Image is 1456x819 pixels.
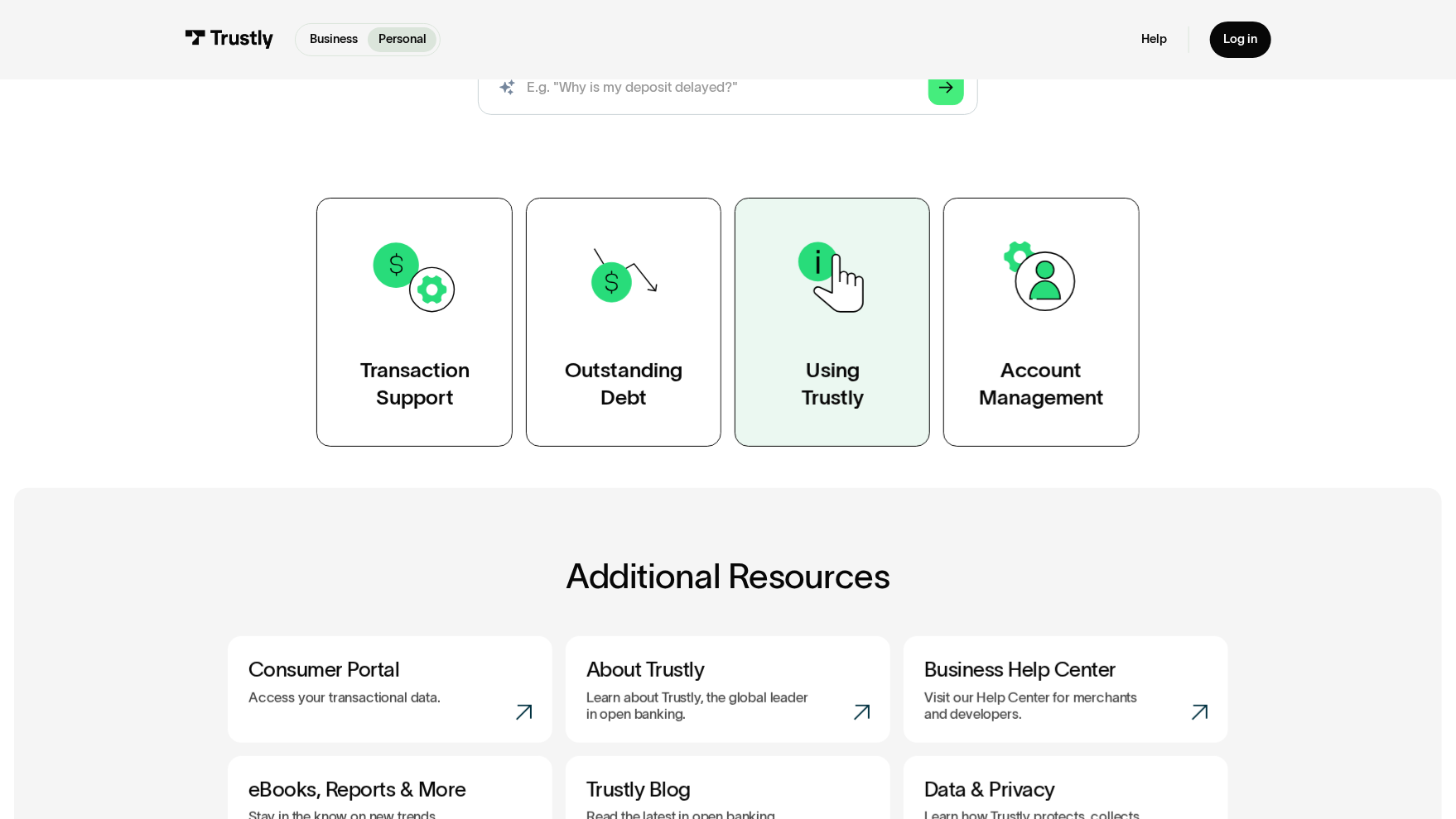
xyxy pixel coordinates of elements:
[228,636,552,742] a: Consumer PortalAccess your transactional data.
[248,657,532,682] h3: Consumer Portal
[943,198,1139,448] a: AccountManagement
[735,198,930,448] a: UsingTrustly
[586,777,870,802] h3: Trustly Blog
[378,31,427,49] p: Personal
[526,198,721,448] a: OutstandingDebt
[1223,31,1257,47] div: Log in
[904,636,1228,742] a: Business Help CenterVisit our Help Center for merchants and developers.
[299,27,368,52] a: Business
[228,558,1228,596] h2: Additional Resources
[566,636,890,742] a: About TrustlyLearn about Trustly, the global leader in open banking.
[368,27,436,52] a: Personal
[586,689,810,722] p: Learn about Trustly, the global leader in open banking.
[248,689,441,706] p: Access your transactional data.
[185,30,274,49] img: Trustly Logo
[565,357,682,412] div: Outstanding Debt
[316,198,512,448] a: TransactionSupport
[924,777,1208,802] h3: Data & Privacy
[586,657,870,682] h3: About Trustly
[478,60,978,115] form: Search
[310,31,358,49] p: Business
[478,60,978,115] input: search
[1210,22,1271,58] a: Log in
[360,357,470,412] div: Transaction Support
[802,357,864,412] div: Using Trustly
[248,777,532,802] h3: eBooks, Reports & More
[924,657,1208,682] h3: Business Help Center
[924,689,1148,722] p: Visit our Help Center for merchants and developers.
[979,357,1104,412] div: Account Management
[1142,31,1168,47] a: Help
